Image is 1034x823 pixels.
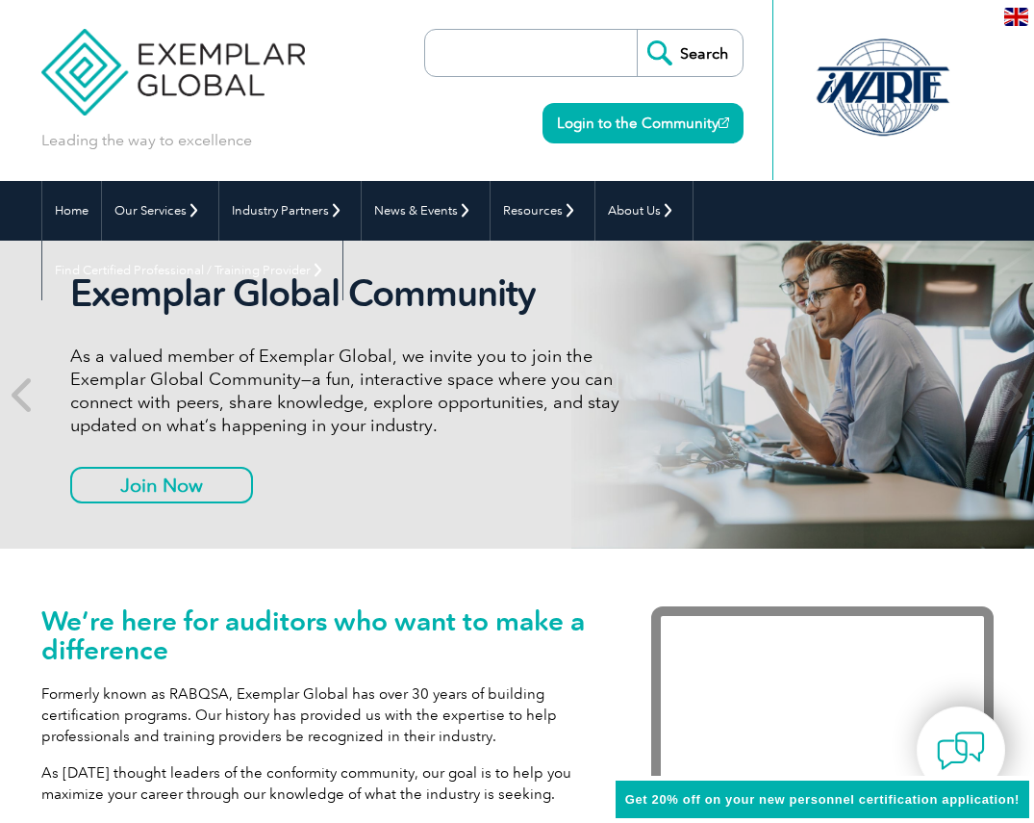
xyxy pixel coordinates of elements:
[41,683,593,747] p: Formerly known as RABQSA, Exemplar Global has over 30 years of building certification programs. O...
[102,181,218,241] a: Our Services
[70,467,253,503] a: Join Now
[219,181,361,241] a: Industry Partners
[70,345,661,437] p: As a valued member of Exemplar Global, we invite you to join the Exemplar Global Community—a fun,...
[595,181,693,241] a: About Us
[491,181,594,241] a: Resources
[42,181,101,241] a: Home
[1004,8,1028,26] img: en
[42,241,342,300] a: Find Certified Professional / Training Provider
[637,30,743,76] input: Search
[41,762,593,805] p: As [DATE] thought leaders of the conformity community, our goal is to help you maximize your care...
[937,727,985,775] img: contact-chat.png
[542,103,744,143] a: Login to the Community
[41,606,593,664] h1: We’re here for auditors who want to make a difference
[625,792,1020,807] span: Get 20% off on your new personnel certification application!
[362,181,490,241] a: News & Events
[719,117,729,128] img: open_square.png
[41,130,252,151] p: Leading the way to excellence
